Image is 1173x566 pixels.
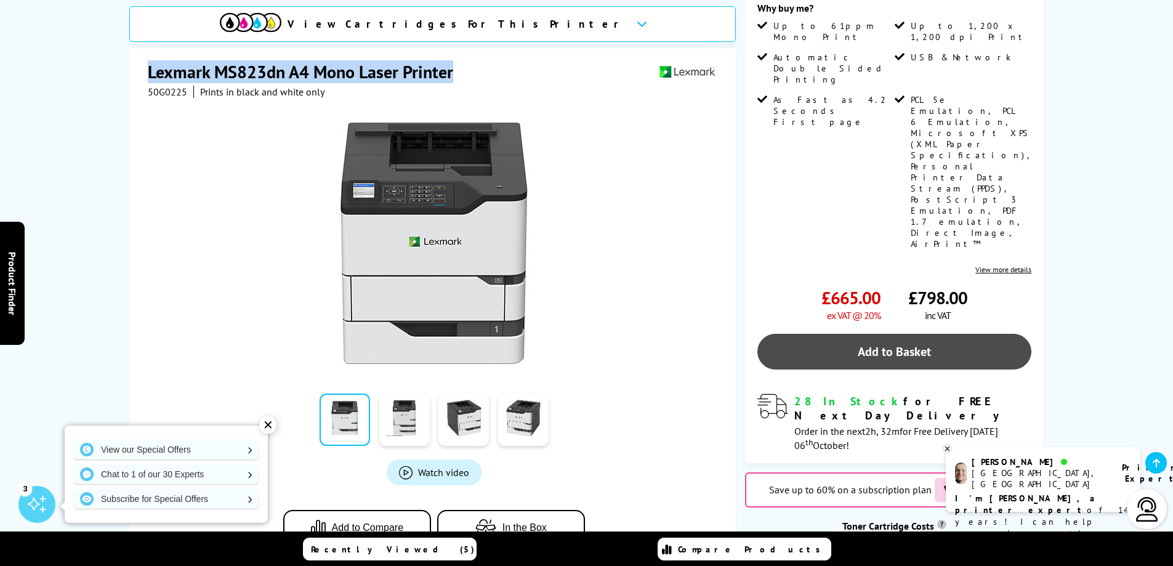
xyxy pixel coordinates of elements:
span: Order in the next for Free Delivery [DATE] 06 October! [794,425,998,451]
p: of 14 years! I can help you choose the right product [955,493,1131,551]
b: I'm [PERSON_NAME], a printer expert [955,493,1098,515]
button: In the Box [437,510,585,545]
span: Watch video [418,466,469,479]
sup: Cost per page [937,520,946,529]
div: modal_delivery [757,394,1031,451]
div: Why buy me? [757,2,1031,20]
a: Subscribe for Special Offers [74,489,259,509]
span: Product Finder [6,251,18,315]
i: Prints in black and white only [200,86,324,98]
div: Toner Cartridge Costs [745,520,1044,532]
span: £798.00 [908,286,967,309]
a: Chat to 1 of our 30 Experts [74,464,259,484]
img: ashley-livechat.png [955,463,967,484]
button: Add to Compare [283,510,431,545]
a: View more details [975,265,1031,274]
span: Compare Products [678,544,827,555]
span: Up to 1,200 x 1,200 dpi Print [911,20,1029,42]
span: PCL 5e Emulation, PCL 6 Emulation, Microsoft XPS (XML Paper Specification), Personal Printer Data... [911,94,1033,249]
span: 50G0225 [148,86,187,98]
a: View our Special Offers [74,440,259,459]
div: [GEOGRAPHIC_DATA], [GEOGRAPHIC_DATA] [972,467,1106,490]
sup: th [805,437,813,448]
div: ✕ [259,416,276,434]
span: View [935,478,999,502]
span: USB & Network [911,52,1011,63]
a: Add to Basket [757,334,1031,370]
a: Recently Viewed (5) [303,538,477,560]
span: Automatic Double Sided Printing [773,52,892,85]
div: [PERSON_NAME] [972,456,1106,467]
span: View Cartridges For This Printer [288,17,626,31]
img: Lexmark [659,60,715,83]
span: In the Box [502,522,547,533]
a: Product_All_Videos [387,459,482,485]
div: for FREE Next Day Delivery [794,394,1031,422]
span: ex VAT @ 20% [827,309,881,321]
h1: Lexmark MS823dn A4 Mono Laser Printer [148,60,466,83]
span: Add to Compare [332,522,404,533]
span: 28 In Stock [794,394,903,408]
img: user-headset-light.svg [1135,497,1159,522]
img: Lexmark MS823dn [313,123,555,364]
span: Up to 61ppm Mono Print [773,20,892,42]
span: 2h, 32m [865,425,900,437]
div: 3 [18,482,32,495]
span: £665.00 [821,286,881,309]
span: As Fast as 4.2 Seconds First page [773,94,892,127]
a: Compare Products [658,538,831,560]
img: View Cartridges [220,13,281,32]
span: Recently Viewed (5) [311,544,475,555]
span: inc VAT [925,309,951,321]
span: Save up to 60% on a subscription plan [769,483,932,496]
